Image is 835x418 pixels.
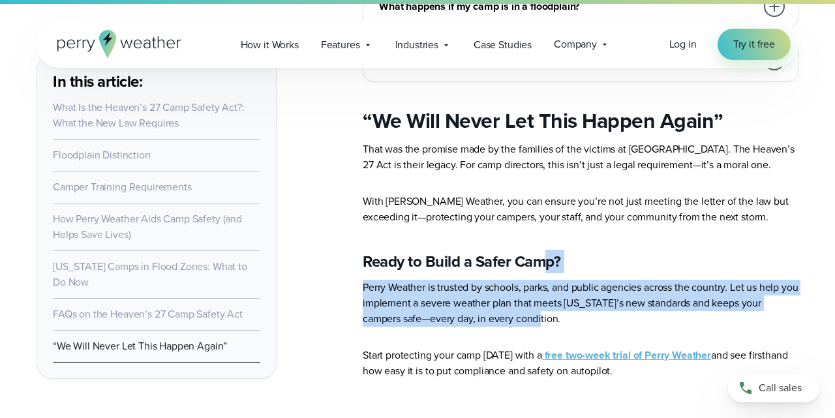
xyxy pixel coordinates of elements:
span: Company [554,37,597,52]
a: [US_STATE] Camps in Flood Zones: What to Do Now [53,259,247,290]
a: free two-week trial of Perry Weather [542,348,711,363]
a: Floodplain Distinction [53,147,151,162]
p: That was the promise made by the families of the victims at [GEOGRAPHIC_DATA]. The Heaven’s 27 Ac... [363,142,798,173]
span: How it Works [241,37,299,53]
p: With [PERSON_NAME] Weather, you can ensure you’re not just meeting the letter of the law but exce... [363,194,798,225]
p: Start protecting your camp [DATE] with a and see firsthand how easy it is to put compliance and s... [363,348,798,379]
span: Features [321,37,360,53]
a: Camper Training Requirements [53,179,192,194]
a: FAQs on the Heaven’s 27 Camp Safety Act [53,306,243,321]
span: Call sales [759,380,802,396]
strong: free two-week trial of Perry Weather [545,348,711,363]
a: What Is the Heaven’s 27 Camp Safety Act?: What the New Law Requires [53,100,245,130]
a: How Perry Weather Aids Camp Safety (and Helps Save Lives) [53,211,242,242]
a: “We Will Never Let This Happen Again” [53,338,227,353]
a: How it Works [230,31,310,58]
strong: “We Will Never Let This Happen Again” [363,105,723,136]
a: Case Studies [463,31,543,58]
a: Try it free [718,29,791,60]
p: Perry Weather is trusted by schools, parks, and public agencies across the country. Let us help y... [363,280,798,327]
span: Industries [395,37,438,53]
a: Call sales [728,374,819,402]
strong: Ready to Build a Safer Camp? [363,250,560,273]
a: Log in [669,37,697,52]
h3: In this article: [53,71,260,92]
span: Case Studies [474,37,532,53]
span: Try it free [733,37,775,52]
